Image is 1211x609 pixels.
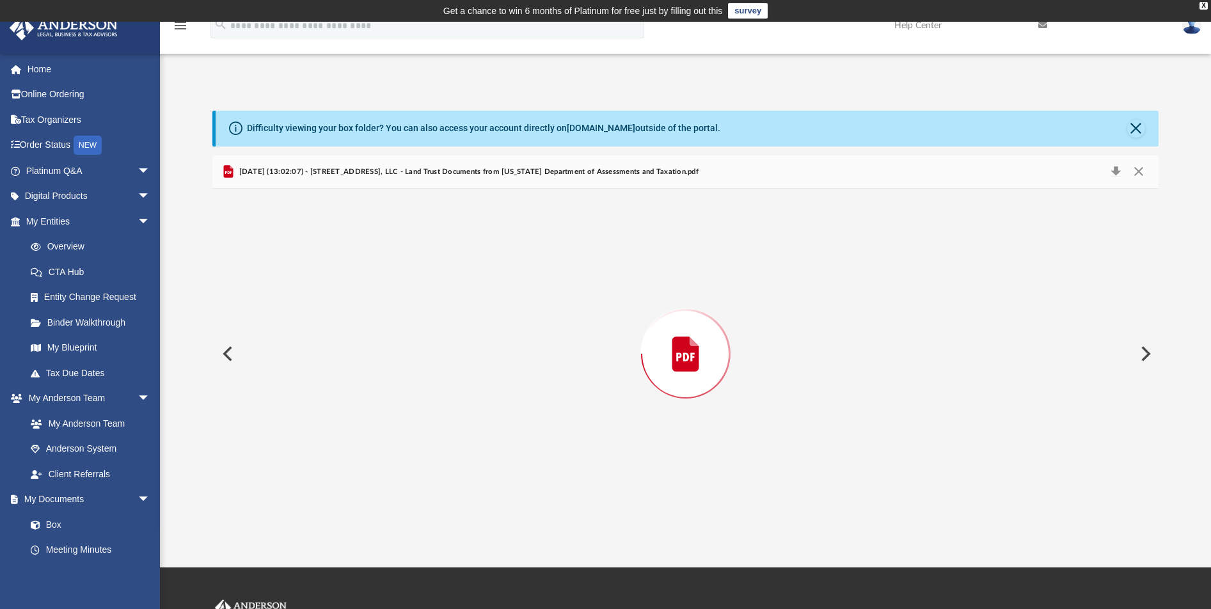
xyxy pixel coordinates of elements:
a: My Entitiesarrow_drop_down [9,209,170,234]
button: Close [1127,163,1150,181]
button: Next File [1130,336,1159,372]
div: Preview [212,155,1159,519]
a: Client Referrals [18,461,163,487]
span: [DATE] (13:02:07) - [STREET_ADDRESS], LLC - Land Trust Documents from [US_STATE] Department of As... [236,166,699,178]
span: arrow_drop_down [138,386,163,412]
a: [DOMAIN_NAME] [567,123,635,133]
div: Difficulty viewing your box folder? You can also access your account directly on outside of the p... [247,122,720,135]
span: arrow_drop_down [138,209,163,235]
a: Digital Productsarrow_drop_down [9,184,170,209]
img: User Pic [1182,16,1201,35]
i: menu [173,18,188,33]
a: Order StatusNEW [9,132,170,159]
img: Anderson Advisors Platinum Portal [6,15,122,40]
button: Close [1127,120,1145,138]
i: search [214,17,228,31]
a: Binder Walkthrough [18,310,170,335]
span: arrow_drop_down [138,184,163,210]
a: Online Ordering [9,82,170,107]
a: menu [173,24,188,33]
a: Platinum Q&Aarrow_drop_down [9,158,170,184]
a: Home [9,56,170,82]
a: Tax Due Dates [18,360,170,386]
a: Entity Change Request [18,285,170,310]
span: arrow_drop_down [138,487,163,513]
a: Meeting Minutes [18,537,163,563]
a: Tax Organizers [9,107,170,132]
a: survey [728,3,768,19]
span: arrow_drop_down [138,158,163,184]
a: My Anderson Teamarrow_drop_down [9,386,163,411]
a: Anderson System [18,436,163,462]
div: close [1199,2,1208,10]
button: Download [1104,163,1127,181]
div: NEW [74,136,102,155]
button: Previous File [212,336,241,372]
a: My Documentsarrow_drop_down [9,487,163,512]
div: Get a chance to win 6 months of Platinum for free just by filling out this [443,3,723,19]
a: CTA Hub [18,259,170,285]
a: Forms Library [18,562,157,588]
a: My Blueprint [18,335,163,361]
a: Overview [18,234,170,260]
a: My Anderson Team [18,411,157,436]
a: Box [18,512,157,537]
